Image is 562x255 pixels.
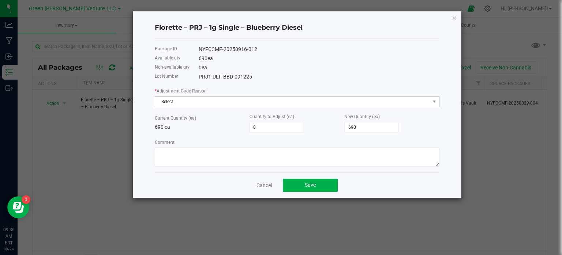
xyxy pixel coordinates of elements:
input: 0 [345,122,398,132]
div: 690 [199,55,439,62]
label: Current Quantity (ea) [155,115,196,121]
button: Save [283,179,338,192]
span: ea [202,65,207,70]
span: ea [207,55,213,61]
label: Quantity to Adjust (ea) [250,113,294,120]
div: 0 [199,64,439,72]
h4: Florette – PRJ – 1g Single – Blueberry Diesel [155,23,439,33]
label: New Quantity (ea) [344,113,380,120]
input: 0 [250,122,304,132]
label: Adjustment Code Reason [155,88,207,94]
div: PRJ1-ULF-BBD-091225 [199,73,439,81]
iframe: Resource center [7,196,29,218]
a: Cancel [256,182,272,189]
label: Non-available qty [155,64,190,70]
label: Comment [155,139,175,146]
label: Available qty [155,55,180,61]
iframe: Resource center unread badge [22,195,30,204]
span: Save [305,182,316,188]
p: 690 ea [155,123,250,131]
span: Select [155,96,430,107]
label: Lot Number [155,73,178,80]
label: Package ID [155,45,177,52]
div: NYFCCMF-20250916-012 [199,45,439,53]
